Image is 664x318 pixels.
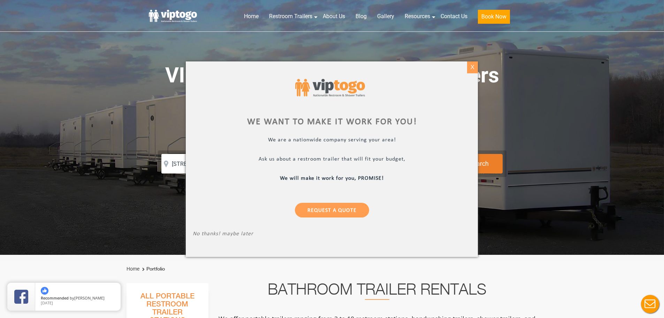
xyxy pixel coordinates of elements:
[41,287,48,295] img: thumbs up icon
[74,295,105,301] span: [PERSON_NAME]
[41,296,115,301] span: by
[193,136,471,145] p: We are a nationwide company serving your area!
[467,61,478,73] div: X
[14,290,28,304] img: Review Rating
[295,79,365,97] img: viptogo logo
[280,175,384,181] b: We will make it work for you, PROMISE!
[193,156,471,164] p: Ask us about a restroom trailer that will fit your budget,
[193,230,471,238] p: No thanks! maybe later
[193,118,471,126] div: We want to make it work for you!
[295,202,369,217] a: Request a Quote
[41,300,53,305] span: [DATE]
[41,295,69,301] span: Recommended
[636,290,664,318] button: Live Chat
